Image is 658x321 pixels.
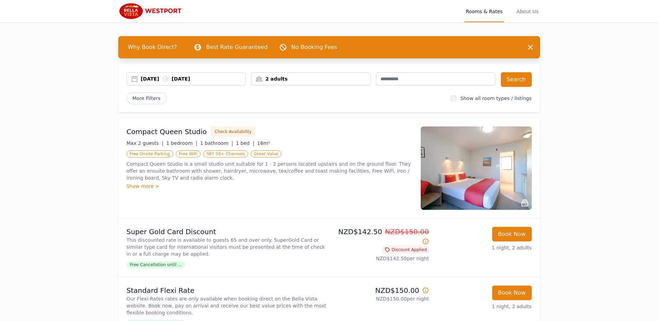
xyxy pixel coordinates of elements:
[206,43,267,51] p: Best Rate Guaranteed
[127,160,412,181] p: Compact Queen Studio is a small studio unit suitable for 1 - 2 persons located upstairs and on th...
[460,96,531,101] label: Show all room types / listings
[251,75,370,82] div: 2 adults
[127,237,326,257] p: This discounted rate is available to guests 65 and over only. SuperGold Card or similar type card...
[118,3,185,19] img: Bella Vista Westport
[291,43,337,51] p: No Booking Fees
[200,140,233,146] span: 1 bathroom |
[127,127,207,137] h3: Compact Queen Studio
[251,150,281,157] span: Great Value
[236,140,254,146] span: 1 bed |
[383,246,429,253] span: Discount Applied
[127,227,326,237] p: Super Gold Card Discount
[122,40,183,54] span: Why Book Direct?
[127,183,412,190] div: Show more >
[501,72,532,87] button: Search
[176,150,201,157] span: Free WiFi
[127,150,173,157] span: Free Onsite Parking
[127,92,166,104] span: More Filters
[385,228,429,236] span: NZD$150.00
[257,140,270,146] span: 16m²
[435,303,532,310] p: 1 night, 2 adults
[332,227,429,246] p: NZD$142.50
[492,227,532,241] button: Book Now
[127,140,164,146] span: Max 2 guests |
[127,295,326,316] p: Our Flexi-Rates rates are only available when booking direct on the Bella Vista website. Book now...
[127,261,185,268] span: Free Cancellation until ...
[332,255,429,262] p: NZD$142.50 per night
[141,75,246,82] div: [DATE] [DATE]
[492,286,532,300] button: Book Now
[203,150,248,157] span: SKY 50+ Channels
[166,140,197,146] span: 1 bedroom |
[127,286,326,295] p: Standard Flexi Rate
[332,295,429,302] p: NZD$150.00 per night
[211,126,255,137] button: Check Availability
[435,244,532,251] p: 1 night, 2 adults
[332,286,429,295] p: NZD$150.00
